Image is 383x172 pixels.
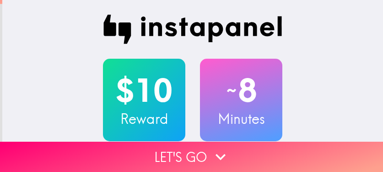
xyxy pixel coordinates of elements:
[225,77,238,104] span: ~
[103,109,185,128] h3: Reward
[200,72,282,109] h2: 8
[103,15,282,44] img: Instapanel
[200,109,282,128] h3: Minutes
[103,72,185,109] h2: $10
